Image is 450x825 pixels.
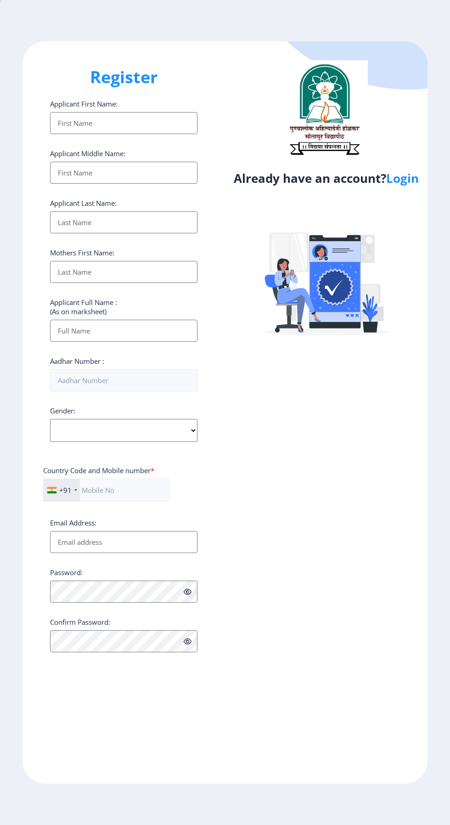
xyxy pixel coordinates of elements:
[44,479,80,501] div: India (भारत): +91
[50,356,104,366] label: Aadhar Number :
[43,466,154,475] label: Country Code and Mobile number
[50,248,114,257] label: Mothers First Name:
[59,486,72,495] div: +91
[246,198,407,359] img: Verified-rafiki.svg
[50,66,197,88] h1: Register
[43,479,169,502] input: Mobile No
[50,531,197,553] input: Email address
[50,149,125,158] label: Applicant Middle Name:
[50,320,197,342] input: Full Name
[50,198,117,208] label: Applicant Last Name:
[50,298,117,316] label: Applicant Full Name : (As on marksheet)
[50,518,96,527] label: Email Address:
[50,369,197,391] input: Aadhar Number
[50,568,83,577] label: Password:
[281,60,368,158] img: logo
[50,261,197,283] input: Last Name
[232,171,421,186] h4: Already have an account?
[50,112,197,134] input: First Name
[50,406,75,415] label: Gender:
[50,211,197,233] input: Last Name
[386,170,419,186] a: Login
[50,617,110,627] label: Confirm Password:
[50,162,197,184] input: First Name
[50,99,118,108] label: Applicant First Name:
